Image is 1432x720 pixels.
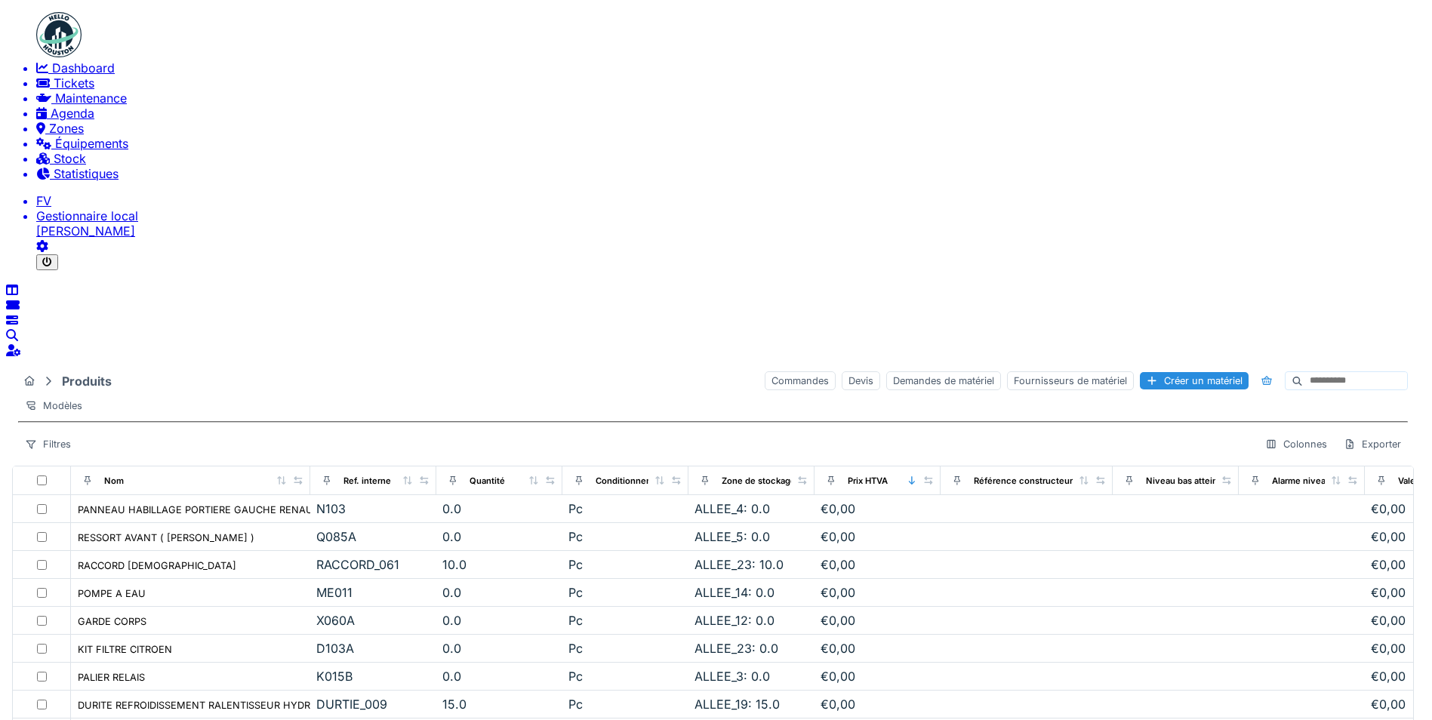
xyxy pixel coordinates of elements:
div: 0.0 [442,501,556,516]
div: X060A [316,613,430,628]
div: ME011 [316,585,430,600]
div: Fournisseurs de matériel [1007,371,1134,390]
a: FV Gestionnaire local[PERSON_NAME] [36,193,1426,238]
span: Agenda [51,106,94,121]
div: Zone de stockage [722,475,796,486]
div: Ref. interne [343,475,391,486]
span: ALLEE_4: 0.0 [694,501,770,516]
div: €0,00 [821,501,935,516]
div: €0,00 [821,613,935,628]
div: Pc [568,529,682,544]
div: D103A [316,641,430,656]
div: 0.0 [442,613,556,628]
div: €0,00 [821,529,935,544]
div: 0.0 [442,669,556,684]
div: DURITE REFROIDISSEMENT RALENTISSEUR HYDRAULIQUE [78,700,353,711]
div: PANNEAU HABILLAGE PORTIERE GAUCHE RENAULT MASTER [78,504,367,515]
div: Pc [568,557,682,572]
a: Statistiques [36,166,1426,181]
div: Exporter [1337,435,1408,454]
div: N103 [316,501,430,516]
div: €0,00 [821,557,935,572]
div: €0,00 [821,697,935,712]
div: Alarme niveau bas [1272,475,1347,486]
div: 0.0 [442,529,556,544]
a: Dashboard [36,60,1426,75]
li: FV [36,193,1426,208]
span: Tickets [54,75,94,91]
div: 10.0 [442,557,556,572]
div: DURTIE_009 [316,697,430,712]
div: Colonnes [1258,435,1334,454]
div: PALIER RELAIS [78,672,145,683]
div: RACCORD [DEMOGRAPHIC_DATA] [78,560,236,571]
a: Équipements [36,136,1426,151]
div: Q085A [316,529,430,544]
div: 0.0 [442,641,556,656]
span: ALLEE_19: 15.0 [694,697,780,712]
div: 0.0 [442,585,556,600]
div: Filtres [18,435,78,454]
div: €0,00 [821,641,935,656]
div: K015B [316,669,430,684]
span: Statistiques [54,166,119,181]
div: KIT FILTRE CITROEN [78,644,172,655]
div: €0,00 [821,585,935,600]
a: Stock [36,151,1426,166]
span: Stock [54,151,86,166]
div: RACCORD_061 [316,557,430,572]
span: ALLEE_14: 0.0 [694,585,775,600]
div: Niveau bas atteint ? [1146,475,1227,486]
div: Prix HTVA [848,475,888,486]
span: Équipements [55,136,128,151]
span: ALLEE_3: 0.0 [694,669,770,684]
a: Tickets [36,75,1426,91]
span: ALLEE_23: 0.0 [694,641,778,656]
div: Pc [568,585,682,600]
div: Commandes [765,371,836,390]
div: Pc [568,641,682,656]
div: Gestionnaire local [36,208,1426,223]
span: Dashboard [52,60,115,75]
span: ALLEE_12: 0.0 [694,613,775,628]
span: Maintenance [55,91,127,106]
span: ALLEE_23: 10.0 [694,557,784,572]
div: Demandes de matériel [886,371,1001,390]
a: Maintenance [36,91,1426,106]
div: Quantité [470,475,505,486]
div: Pc [568,697,682,712]
strong: Produits [56,374,118,389]
div: GARDE CORPS [78,616,146,627]
div: 15.0 [442,697,556,712]
span: ALLEE_5: 0.0 [694,529,770,544]
span: Zones [49,121,84,136]
div: Devis [842,371,880,390]
a: Agenda [36,106,1426,121]
li: [PERSON_NAME] [36,208,1426,238]
div: €0,00 [821,669,935,684]
img: Badge_color-CXgf-gQk.svg [36,12,82,57]
div: Nom [104,475,124,486]
div: Modèles [18,396,89,415]
div: Créer un matériel [1140,372,1249,389]
div: Pc [568,501,682,516]
a: Zones [36,121,1426,136]
div: POMPE A EAU [78,588,146,599]
div: Pc [568,669,682,684]
div: Conditionnement [596,475,667,486]
div: Pc [568,613,682,628]
div: RESSORT AVANT ( [PERSON_NAME] ) [78,532,254,543]
div: Référence constructeur [974,475,1073,486]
